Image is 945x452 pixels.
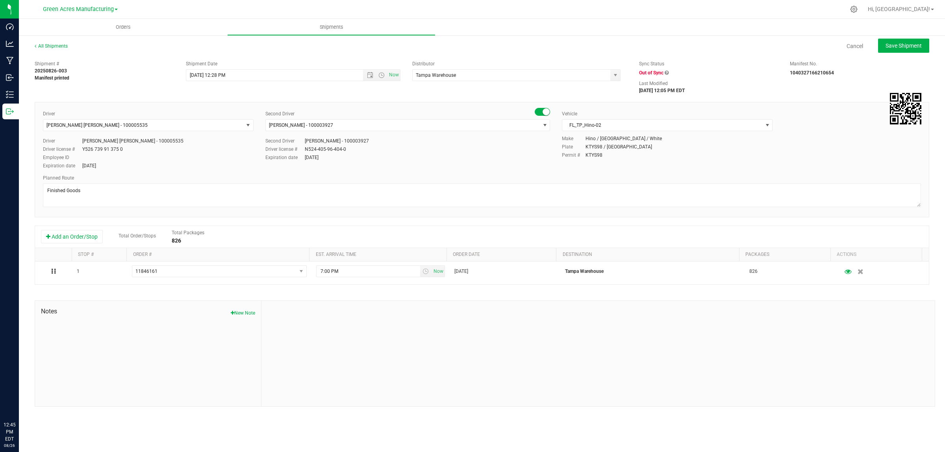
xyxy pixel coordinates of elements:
span: Shipment # [35,60,174,67]
inline-svg: Outbound [6,107,14,115]
label: Shipment Date [186,60,217,67]
label: Expiration date [265,154,305,161]
a: Shipments [227,19,435,35]
span: [DATE] [454,268,468,275]
span: 11846161 [135,269,157,274]
div: KTYS98 [586,152,602,159]
span: FL_TP_Hino-02 [562,120,762,131]
a: Est. arrival time [316,252,356,257]
span: 1 [77,268,80,275]
span: Notes [41,307,255,316]
a: Stop # [78,252,94,257]
inline-svg: Inbound [6,74,14,82]
span: Total Order/Stops [119,233,156,239]
span: Planned Route [43,175,74,181]
label: Employee ID [43,154,82,161]
span: select [432,266,445,277]
span: Open the date view [363,72,377,78]
span: Set Current date [387,69,401,81]
button: Save Shipment [878,39,929,53]
label: Expiration date [43,162,82,169]
div: Hino / [GEOGRAPHIC_DATA] / White [586,135,662,142]
a: Destination [563,252,592,257]
a: All Shipments [35,43,68,49]
button: New Note [231,309,255,317]
label: Distributor [412,60,435,67]
div: KTYS98 / [GEOGRAPHIC_DATA] [586,143,652,150]
label: Make [562,135,586,142]
iframe: Resource center [8,389,31,413]
p: 08/26 [4,443,15,448]
div: Y526 739 91 375 0 [82,146,123,153]
span: Open the time view [375,72,388,78]
inline-svg: Manufacturing [6,57,14,65]
label: Vehicle [562,110,577,117]
div: [PERSON_NAME] - 100003927 [305,137,369,144]
a: Cancel [847,42,863,50]
span: Out of Sync [639,70,663,76]
label: Driver [43,110,55,117]
span: select [762,120,772,131]
label: Sync Status [639,60,664,67]
span: Orders [105,24,141,31]
label: Plate [562,143,586,150]
span: Shipments [309,24,354,31]
inline-svg: Inventory [6,91,14,98]
div: [PERSON_NAME] [PERSON_NAME] - 100005535 [82,137,183,144]
label: Driver license # [43,146,82,153]
a: Packages [745,252,769,257]
span: select [610,70,620,81]
inline-svg: Dashboard [6,23,14,31]
span: [PERSON_NAME] - 100003927 [269,122,333,128]
span: [PERSON_NAME] [PERSON_NAME] - 100005535 [46,122,148,128]
label: Second Driver [265,137,305,144]
span: select [296,266,306,277]
span: Set Current date [432,266,445,277]
div: N524-405-96-404-0 [305,146,346,153]
label: Manifest No. [790,60,817,67]
label: Last Modified [639,80,668,87]
div: Manage settings [849,6,859,13]
strong: [DATE] 12:05 PM EDT [639,88,685,93]
p: 12:45 PM EDT [4,421,15,443]
label: Permit # [562,152,586,159]
img: Scan me! [890,93,921,124]
label: Driver license # [265,146,305,153]
label: Second Driver [265,110,295,117]
span: Total Packages [172,230,204,235]
p: Tampa Warehouse [565,268,740,275]
a: Orders [19,19,227,35]
span: Hi, [GEOGRAPHIC_DATA]! [868,6,930,12]
span: 826 [749,268,758,275]
strong: Manifest printed [35,75,69,81]
label: Driver [43,137,82,144]
strong: 20250826-003 [35,68,67,74]
div: [DATE] [82,162,96,169]
span: select [540,120,550,131]
th: Actions [830,248,922,261]
span: select [243,120,253,131]
inline-svg: Analytics [6,40,14,48]
a: Order # [133,252,152,257]
strong: 1040327166210654 [790,70,834,76]
span: Save Shipment [886,43,922,49]
div: [DATE] [305,154,319,161]
strong: 826 [172,237,181,244]
button: Add an Order/Stop [41,230,103,243]
input: Select [413,70,604,81]
span: Green Acres Manufacturing [43,6,114,13]
a: Order date [453,252,480,257]
span: select [420,266,432,277]
qrcode: 20250826-003 [890,93,921,124]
